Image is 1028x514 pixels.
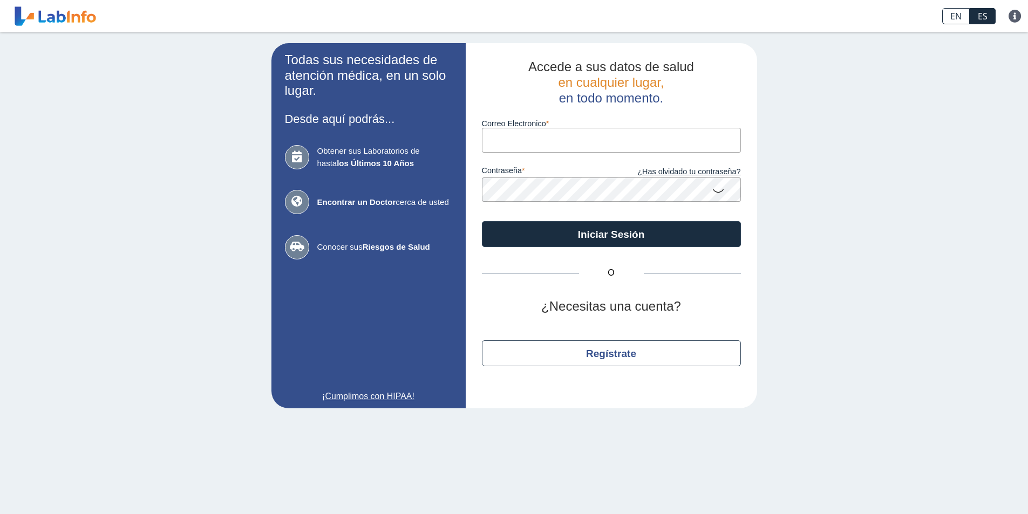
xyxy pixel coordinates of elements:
button: Iniciar Sesión [482,221,741,247]
h3: Desde aquí podrás... [285,112,452,126]
h2: ¿Necesitas una cuenta? [482,299,741,314]
label: Correo Electronico [482,119,741,128]
b: Encontrar un Doctor [317,197,396,207]
span: cerca de usted [317,196,452,209]
span: Obtener sus Laboratorios de hasta [317,145,452,169]
a: ¡Cumplimos con HIPAA! [285,390,452,403]
b: los Últimos 10 Años [337,159,414,168]
h2: Todas sus necesidades de atención médica, en un solo lugar. [285,52,452,99]
span: Conocer sus [317,241,452,253]
b: Riesgos de Salud [363,242,430,251]
span: O [579,266,644,279]
button: Regístrate [482,340,741,366]
span: Accede a sus datos de salud [528,59,694,74]
label: contraseña [482,166,611,178]
span: en todo momento. [559,91,663,105]
span: en cualquier lugar, [558,75,664,90]
a: ¿Has olvidado tu contraseña? [611,166,741,178]
a: ES [970,8,996,24]
a: EN [942,8,970,24]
